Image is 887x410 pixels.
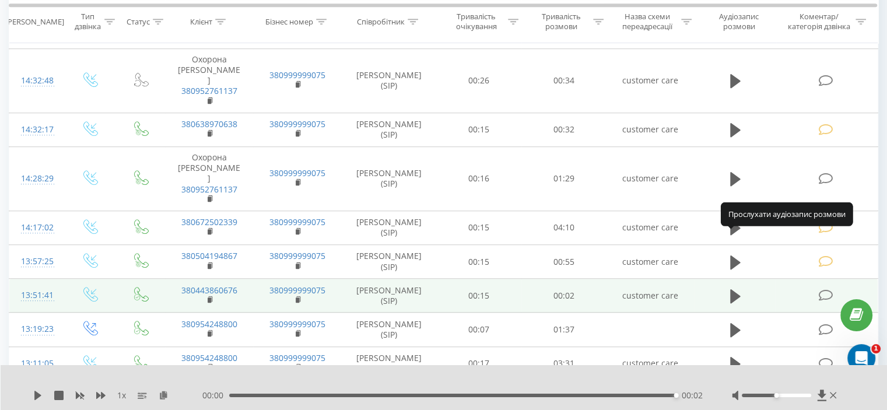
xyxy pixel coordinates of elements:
td: [PERSON_NAME] (SIP) [342,113,437,146]
td: 00:15 [437,279,521,313]
div: 13:19:23 [21,318,52,341]
div: Коментар/категорія дзвінка [784,12,853,32]
td: customer care [606,245,694,279]
a: 380443860676 [181,285,237,296]
div: Тривалість розмови [532,12,590,32]
div: Аудіозапис розмови [705,12,773,32]
a: 380638970638 [181,118,237,129]
span: 00:00 [202,390,229,401]
td: 04:10 [521,211,606,244]
td: customer care [606,346,694,380]
td: 00:34 [521,48,606,113]
div: Accessibility label [674,393,679,398]
div: [PERSON_NAME] [5,17,64,27]
div: 14:17:02 [21,216,52,239]
div: Тривалість очікування [447,12,506,32]
td: customer care [606,211,694,244]
td: [PERSON_NAME] (SIP) [342,48,437,113]
td: customer care [606,279,694,313]
td: 00:26 [437,48,521,113]
a: 380999999075 [269,167,325,178]
td: [PERSON_NAME] (SIP) [342,313,437,346]
td: [PERSON_NAME] (SIP) [342,146,437,211]
td: 00:15 [437,245,521,279]
a: 380999999075 [269,318,325,330]
a: 380999999075 [269,285,325,296]
td: 00:55 [521,245,606,279]
td: [PERSON_NAME] (SIP) [342,245,437,279]
span: 1 [871,344,881,353]
td: Охорона [PERSON_NAME] [165,146,253,211]
a: 380999999075 [269,352,325,363]
td: 00:16 [437,146,521,211]
td: customer care [606,146,694,211]
td: 03:31 [521,346,606,380]
td: [PERSON_NAME] (SIP) [342,346,437,380]
iframe: Intercom live chat [847,344,875,372]
td: Охорона [PERSON_NAME] [165,48,253,113]
td: 01:29 [521,146,606,211]
div: 13:51:41 [21,284,52,307]
a: 380504194867 [181,250,237,261]
a: 380999999075 [269,118,325,129]
td: [PERSON_NAME] (SIP) [342,211,437,244]
div: Тип дзвінка [73,12,101,32]
a: 380999999075 [269,250,325,261]
div: 13:11:05 [21,352,52,375]
div: Назва схеми переадресації [617,12,678,32]
td: 00:15 [437,113,521,146]
td: 00:02 [521,279,606,313]
a: 380954248800 [181,318,237,330]
div: 14:28:29 [21,167,52,190]
div: 14:32:48 [21,69,52,92]
td: 00:15 [437,211,521,244]
span: 00:02 [682,390,703,401]
td: 00:07 [437,313,521,346]
a: 380954248800 [181,352,237,363]
td: customer care [606,113,694,146]
div: Accessibility label [774,393,779,398]
span: 1 x [117,390,126,401]
a: 380672502339 [181,216,237,227]
div: Клієнт [190,17,212,27]
a: 380952761137 [181,85,237,96]
td: [PERSON_NAME] (SIP) [342,279,437,313]
div: 14:32:17 [21,118,52,141]
td: 01:37 [521,313,606,346]
a: 380952761137 [181,184,237,195]
a: 380999999075 [269,69,325,80]
td: 00:32 [521,113,606,146]
td: 00:17 [437,346,521,380]
div: Бізнес номер [265,17,313,27]
a: 380999999075 [269,216,325,227]
div: 13:57:25 [21,250,52,273]
td: customer care [606,48,694,113]
div: Прослухати аудіозапис розмови [721,202,853,226]
div: Співробітник [357,17,405,27]
div: Статус [127,17,150,27]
